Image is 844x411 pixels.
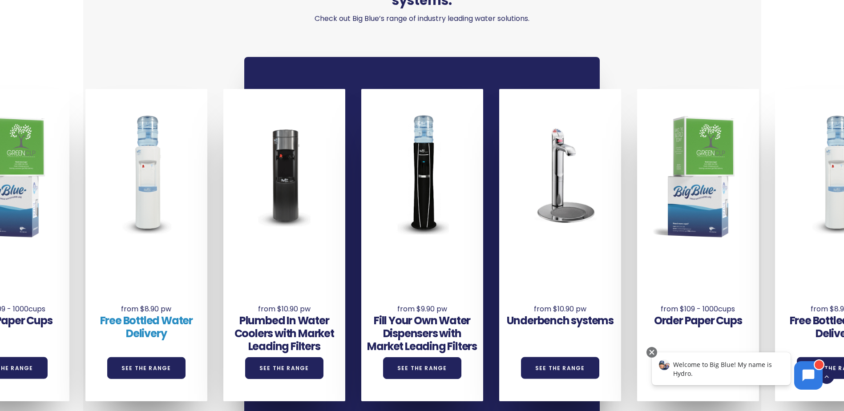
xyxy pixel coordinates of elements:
a: See the Range [521,357,599,379]
p: Check out Big Blue’s range of industry leading water solutions. [244,12,600,25]
iframe: Chatbot [642,345,832,399]
a: Plumbed In Water Coolers with Market Leading Filters [234,313,334,354]
a: Underbench systems [507,313,614,328]
a: Free Bottled Water Delivery [100,313,193,341]
a: Order Paper Cups [654,313,742,328]
a: See the Range [107,357,186,379]
a: Fill Your Own Water Dispensers with Market Leading Filters [367,313,477,354]
a: See the Range [245,357,323,379]
a: See the Range [383,357,461,379]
